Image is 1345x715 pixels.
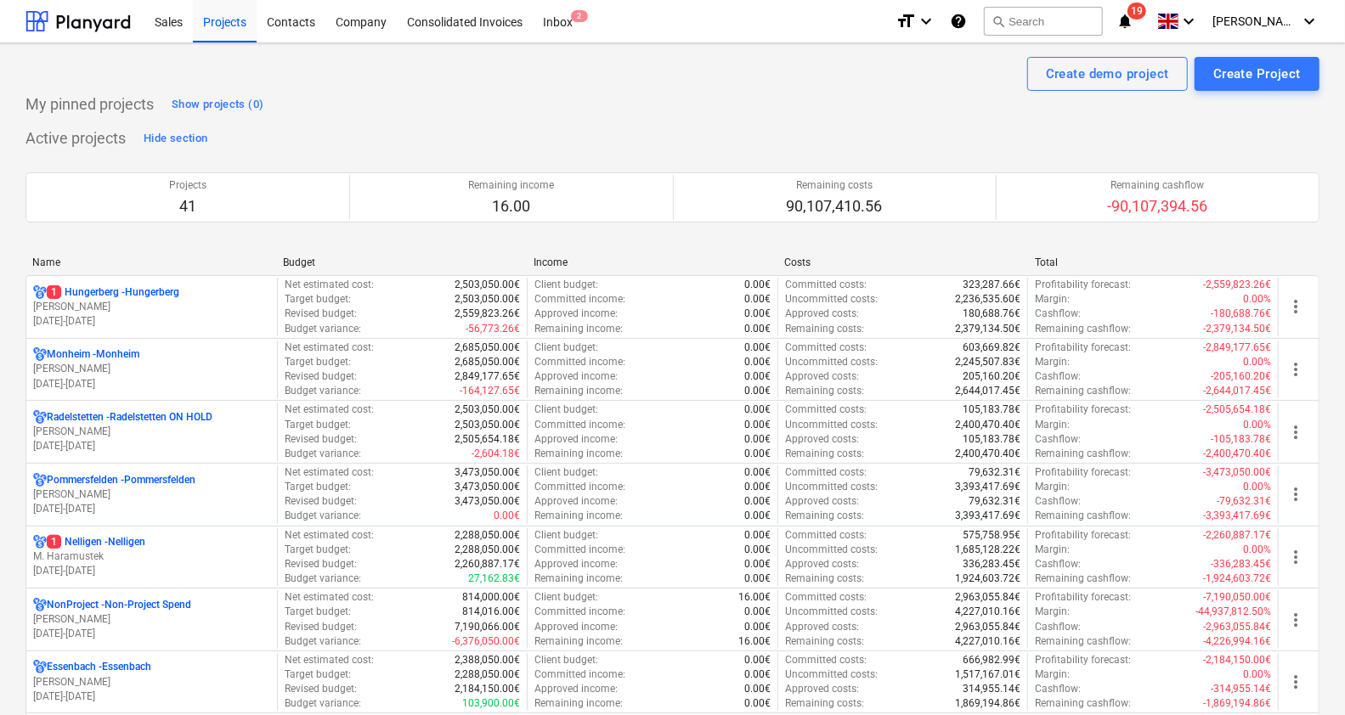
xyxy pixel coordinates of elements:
p: Remaining income : [534,571,623,586]
p: 3,393,417.69€ [955,509,1020,523]
p: Monheim - Monheim [47,347,139,362]
p: [DATE] - [DATE] [33,377,270,391]
button: Create demo project [1027,57,1188,91]
p: 16.00 [468,196,554,217]
p: Net estimated cost : [285,278,374,292]
p: 90,107,410.56 [787,196,883,217]
p: Approved income : [534,432,618,447]
p: 323,287.66€ [963,278,1020,292]
div: Project has multi currencies enabled [33,347,47,362]
p: 3,473,050.00€ [455,494,520,509]
p: 0.00€ [494,509,520,523]
p: Revised budget : [285,682,357,696]
p: 2,685,050.00€ [455,355,520,369]
p: Approved costs : [785,682,859,696]
p: Target budget : [285,667,351,682]
p: 2,505,654.18€ [455,432,520,447]
p: -2,644,017.45€ [1203,384,1271,398]
p: Uncommitted costs : [785,667,878,682]
p: Uncommitted costs : [785,418,878,432]
p: Client budget : [534,403,598,417]
p: 336,283.45€ [963,557,1020,571]
i: notifications [1116,11,1133,31]
p: 2,388,050.00€ [455,653,520,667]
p: Uncommitted costs : [785,355,878,369]
p: Approved income : [534,682,618,696]
div: Costs [784,256,1021,268]
p: Pommersfelden - Pommersfelden [47,473,195,487]
p: Target budget : [285,418,351,432]
p: 2,963,055.84€ [955,590,1020,605]
i: format_size [896,11,916,31]
p: Approved costs : [785,494,859,509]
p: Budget variance : [285,571,361,586]
p: 16.00€ [738,590,771,605]
p: -6,376,050.00€ [452,634,520,649]
p: 0.00% [1243,355,1271,369]
p: 0.00€ [744,571,771,586]
p: Budget variance : [285,509,361,523]
p: 2,503,050.00€ [455,403,520,417]
p: -3,473,050.00€ [1203,465,1271,480]
p: Revised budget : [285,557,357,571]
p: [PERSON_NAME] [33,362,270,376]
p: Budget variance : [285,384,361,398]
p: Revised budget : [285,432,357,447]
p: M. Haramustek [33,549,270,564]
div: Project has multi currencies enabled [33,535,47,549]
p: 2,288,050.00€ [455,528,520,543]
p: Approved costs : [785,557,859,571]
p: -314,955.14€ [1211,682,1271,696]
p: -2,505,654.18€ [1203,403,1271,417]
p: Committed costs : [785,590,867,605]
p: -1,924,603.72€ [1203,571,1271,586]
p: Remaining costs [787,178,883,193]
p: 4,227,010.16€ [955,605,1020,619]
p: 0.00€ [744,528,771,543]
p: Approved costs : [785,432,859,447]
p: 0.00€ [744,557,771,571]
button: Create Project [1195,57,1320,91]
i: keyboard_arrow_down [916,11,936,31]
p: Cashflow : [1035,557,1081,571]
p: 0.00€ [744,292,771,307]
p: Uncommitted costs : [785,292,878,307]
p: 3,393,417.69€ [955,480,1020,494]
p: Net estimated cost : [285,590,374,605]
div: 1Nelligen -NelligenM. Haramustek[DATE]-[DATE] [33,535,270,578]
p: 2,245,507.83€ [955,355,1020,369]
p: 205,160.20€ [963,369,1020,384]
div: Hide section [144,129,207,149]
p: -79,632.31€ [1217,494,1271,509]
p: 0.00% [1243,667,1271,682]
p: 2,503,050.00€ [455,292,520,307]
div: Monheim -Monheim[PERSON_NAME][DATE]-[DATE] [33,347,270,391]
p: Committed costs : [785,403,867,417]
p: Approved costs : [785,620,859,634]
p: Target budget : [285,605,351,619]
p: 2,236,535.60€ [955,292,1020,307]
p: 4,227,010.16€ [955,634,1020,649]
p: [DATE] - [DATE] [33,564,270,578]
p: Target budget : [285,480,351,494]
p: Remaining cashflow : [1035,571,1131,586]
p: 0.00% [1243,292,1271,307]
div: Pommersfelden -Pommersfelden[PERSON_NAME][DATE]-[DATE] [33,473,270,516]
p: Budget variance : [285,634,361,649]
p: Remaining income : [534,509,623,523]
p: Approved income : [534,307,618,321]
p: Margin : [1035,292,1070,307]
p: Committed income : [534,418,625,432]
div: Project has multi currencies enabled [33,285,47,300]
p: Client budget : [534,341,598,355]
p: Committed income : [534,355,625,369]
p: Committed costs : [785,278,867,292]
p: Committed income : [534,543,625,557]
p: [PERSON_NAME] [33,300,270,314]
div: Project has multi currencies enabled [33,410,47,425]
p: Client budget : [534,653,598,667]
i: Knowledge base [950,11,967,31]
p: 0.00€ [744,653,771,667]
p: [PERSON_NAME] [33,612,270,627]
p: Hungerberg - Hungerberg [47,285,179,300]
